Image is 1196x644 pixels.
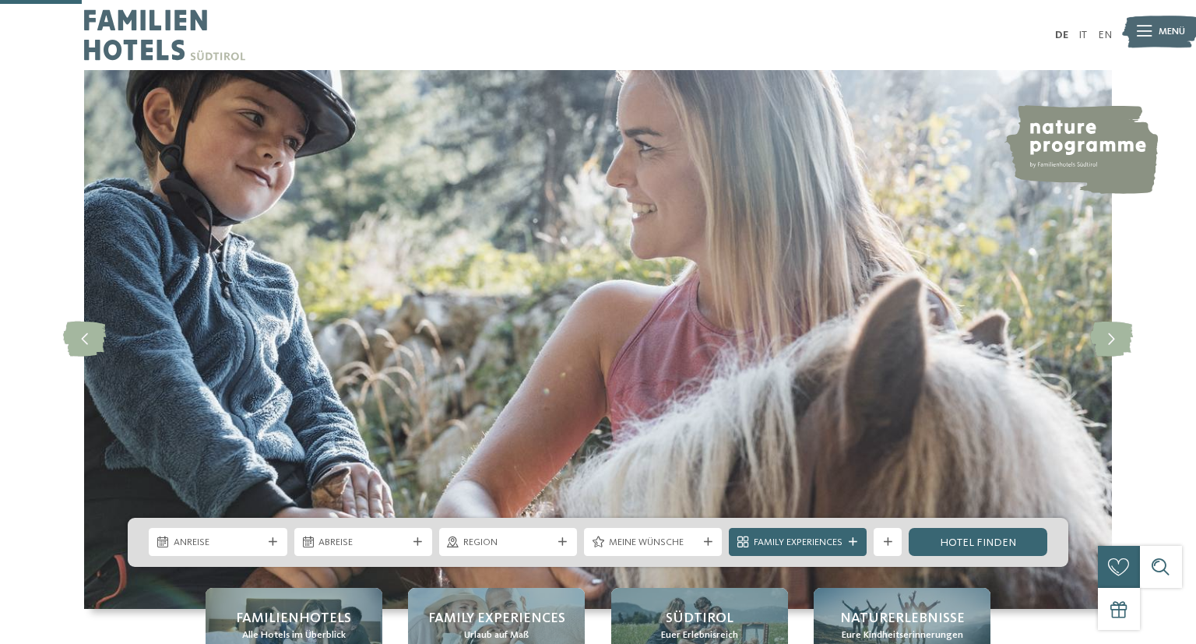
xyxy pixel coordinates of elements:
[428,609,565,628] span: Family Experiences
[84,70,1112,609] img: Familienhotels Südtirol: The happy family places
[842,628,963,642] span: Eure Kindheitserinnerungen
[242,628,346,642] span: Alle Hotels im Überblick
[1098,30,1112,40] a: EN
[1004,105,1158,194] img: nature programme by Familienhotels Südtirol
[1055,30,1068,40] a: DE
[464,628,529,642] span: Urlaub auf Maß
[174,536,262,550] span: Anreise
[661,628,738,642] span: Euer Erlebnisreich
[909,528,1046,556] a: Hotel finden
[463,536,552,550] span: Region
[318,536,407,550] span: Abreise
[1159,25,1185,39] span: Menü
[236,609,351,628] span: Familienhotels
[1078,30,1087,40] a: IT
[754,536,842,550] span: Family Experiences
[666,609,733,628] span: Südtirol
[609,536,698,550] span: Meine Wünsche
[840,609,965,628] span: Naturerlebnisse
